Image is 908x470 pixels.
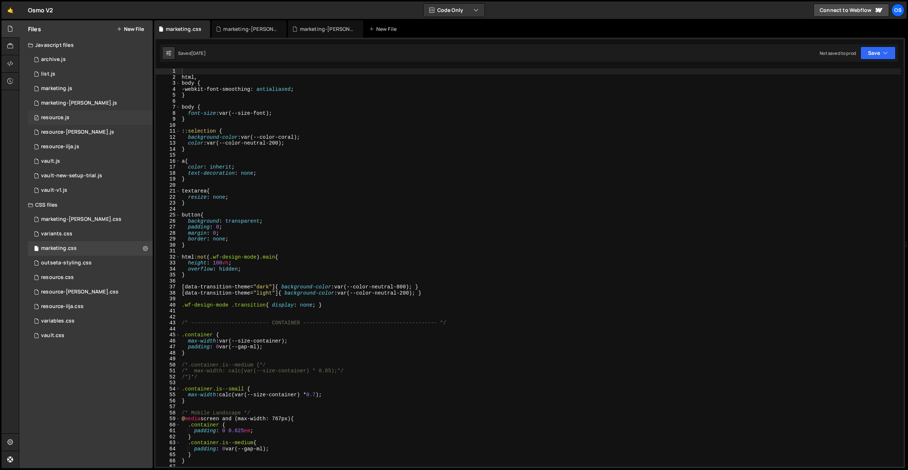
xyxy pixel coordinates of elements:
div: 64 [156,446,180,452]
div: 16 [156,158,180,165]
div: 26 [156,218,180,224]
div: marketing-[PERSON_NAME].js [41,100,117,106]
div: 51 [156,368,180,374]
div: resource-[PERSON_NAME].css [41,289,118,295]
div: Osmo V2 [28,6,53,15]
div: 6 [156,98,180,105]
div: 1 [156,68,180,74]
div: 62 [156,434,180,440]
div: 8 [156,110,180,117]
div: 56 [156,398,180,404]
button: Save [860,46,896,60]
div: 3 [156,80,180,86]
div: 16596/46195.js [28,139,153,154]
div: 32 [156,254,180,260]
div: resource.css [41,274,74,281]
div: 25 [156,212,180,218]
div: 39 [156,296,180,302]
div: 16596/45156.css [28,256,153,270]
div: list.js [41,71,55,77]
div: 16596/46284.css [28,212,153,227]
div: 7 [156,104,180,110]
div: Not saved to prod [820,50,856,56]
div: 16596/45424.js [28,96,153,110]
div: 12 [156,134,180,141]
div: marketing-[PERSON_NAME].js [300,25,354,33]
div: [DATE] [191,50,206,56]
div: 47 [156,344,180,350]
div: 16596/46194.js [28,125,153,139]
div: 16596/45151.js [28,67,153,81]
div: 30 [156,242,180,248]
div: vault.css [41,332,64,339]
div: 15 [156,152,180,158]
div: marketing.js [41,85,72,92]
div: 5 [156,92,180,98]
div: 34 [156,266,180,272]
div: marketing-[PERSON_NAME].css [223,25,278,33]
div: archive.js [41,56,66,63]
div: 16596/45446.css [28,241,153,256]
div: 65 [156,452,180,458]
div: vault-new-setup-trial.js [41,173,102,179]
div: 28 [156,230,180,236]
div: 20 [156,182,180,189]
div: 16596/45154.css [28,314,153,328]
span: 0 [34,116,39,121]
div: 38 [156,290,180,296]
div: 23 [156,200,180,206]
div: 17 [156,164,180,170]
div: 16596/46196.css [28,285,153,299]
div: 54 [156,386,180,392]
button: Code Only [423,4,485,17]
div: 27 [156,224,180,230]
div: marketing.css [166,25,201,33]
div: 10 [156,122,180,129]
div: marketing.css [41,245,77,252]
div: 22 [156,194,180,200]
div: 16596/46199.css [28,270,153,285]
div: 21 [156,188,180,194]
div: 45 [156,332,180,338]
div: 67 [156,464,180,470]
div: variants.css [41,231,72,237]
div: 16596/45422.js [28,81,153,96]
div: 58 [156,410,180,416]
div: Saved [178,50,206,56]
div: 52 [156,374,180,380]
div: 4 [156,86,180,93]
div: 2 [156,74,180,81]
div: 16596/46198.css [28,299,153,314]
div: 16596/45153.css [28,328,153,343]
div: 18 [156,170,180,177]
div: 50 [156,362,180,368]
div: Os [891,4,904,17]
a: Connect to Webflow [813,4,889,17]
a: 🤙 [1,1,19,19]
div: 24 [156,206,180,212]
div: 60 [156,422,180,428]
div: resource.js [41,114,69,121]
div: 16596/45133.js [28,154,153,169]
div: resource-ilja.css [41,303,84,310]
div: 11 [156,128,180,134]
div: 33 [156,260,180,266]
div: resource-ilja.js [41,143,79,150]
div: 41 [156,308,180,314]
h2: Files [28,25,41,33]
div: 16596/45511.css [28,227,153,241]
div: 31 [156,248,180,254]
div: 57 [156,404,180,410]
div: 48 [156,350,180,356]
div: CSS files [19,198,153,212]
div: 59 [156,416,180,422]
div: 36 [156,278,180,284]
div: outseta-styling.css [41,260,92,266]
div: 61 [156,428,180,434]
div: resource-[PERSON_NAME].js [41,129,114,135]
div: variables.css [41,318,75,324]
div: 16596/45152.js [28,169,153,183]
div: 66 [156,458,180,464]
div: 44 [156,326,180,332]
div: 19 [156,176,180,182]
